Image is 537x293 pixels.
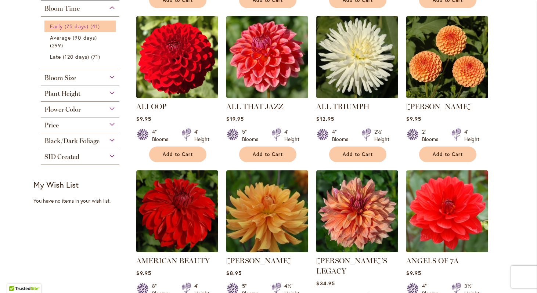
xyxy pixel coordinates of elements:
div: 4' Height [284,128,299,143]
a: ALL TRIUMPH [316,93,398,100]
iframe: Launch Accessibility Center [6,267,26,287]
span: Price [44,121,59,129]
a: AMERICAN BEAUTY [136,247,218,254]
div: 5" Blooms [242,128,263,143]
span: Late (120 days) [50,53,89,60]
span: SID Created [44,153,79,161]
span: $19.95 [226,115,244,122]
img: Andy's Legacy [316,170,398,252]
span: $12.95 [316,115,334,122]
a: Andy's Legacy [316,247,398,254]
span: Add to Cart [343,151,373,158]
a: ANGELS OF 7A [406,247,488,254]
button: Add to Cart [149,146,206,162]
span: Plant Height [44,90,80,98]
div: 2½' Height [374,128,389,143]
span: 299 [50,41,65,49]
span: Black/Dark Foliage [44,137,100,145]
span: $34.95 [316,280,335,287]
img: ANDREW CHARLES [226,170,308,252]
img: ALL THAT JAZZ [226,16,308,98]
a: ALI OOP [136,93,218,100]
span: $8.95 [226,270,241,276]
a: ALL THAT JAZZ [226,93,308,100]
a: ALL TRIUMPH [316,102,370,111]
img: AMERICAN BEAUTY [136,170,218,252]
span: $9.95 [406,115,421,122]
a: [PERSON_NAME]'S LEGACY [316,256,387,275]
img: ALI OOP [136,16,218,98]
strong: My Wish List [33,179,79,190]
span: 71 [91,53,102,61]
a: Average (90 days) 299 [50,34,112,49]
a: AMERICAN BEAUTY [136,256,210,265]
button: Add to Cart [419,146,476,162]
div: 4' Height [464,128,479,143]
span: Early (75 days) [50,23,89,30]
a: ANDREW CHARLES [226,247,308,254]
a: ALL THAT JAZZ [226,102,284,111]
img: ANGELS OF 7A [406,170,488,252]
span: Flower Color [44,105,81,113]
span: Bloom Time [44,4,80,12]
span: 41 [90,22,102,30]
span: Add to Cart [253,151,283,158]
a: [PERSON_NAME] [226,256,292,265]
span: Average (90 days) [50,34,97,41]
button: Add to Cart [239,146,296,162]
span: $9.95 [136,270,151,276]
span: Add to Cart [163,151,193,158]
a: Early (75 days) 41 [50,22,112,30]
a: AMBER QUEEN [406,93,488,100]
button: Add to Cart [329,146,386,162]
span: $9.95 [136,115,151,122]
a: Late (120 days) 71 [50,53,112,61]
a: ANGELS OF 7A [406,256,459,265]
a: [PERSON_NAME] [406,102,472,111]
img: AMBER QUEEN [406,16,488,98]
img: ALL TRIUMPH [316,16,398,98]
span: $9.95 [406,270,421,276]
a: ALI OOP [136,102,166,111]
span: Add to Cart [433,151,463,158]
div: 2" Blooms [422,128,443,143]
div: 4" Blooms [332,128,353,143]
span: Bloom Size [44,74,76,82]
div: You have no items in your wish list. [33,197,131,205]
div: 4' Height [194,128,209,143]
div: 4" Blooms [152,128,173,143]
